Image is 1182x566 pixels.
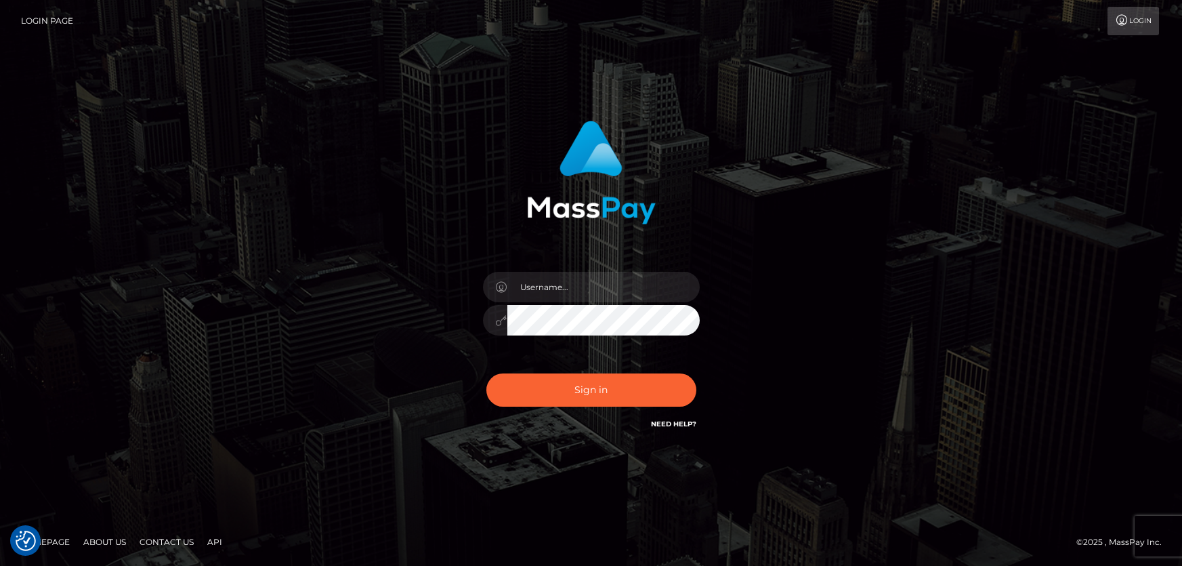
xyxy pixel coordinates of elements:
a: Homepage [15,531,75,552]
a: API [202,531,228,552]
img: MassPay Login [527,121,656,224]
button: Consent Preferences [16,531,36,551]
a: About Us [78,531,131,552]
a: Login [1107,7,1159,35]
a: Login Page [21,7,73,35]
a: Contact Us [134,531,199,552]
img: Revisit consent button [16,531,36,551]
div: © 2025 , MassPay Inc. [1076,535,1172,550]
input: Username... [507,272,700,302]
